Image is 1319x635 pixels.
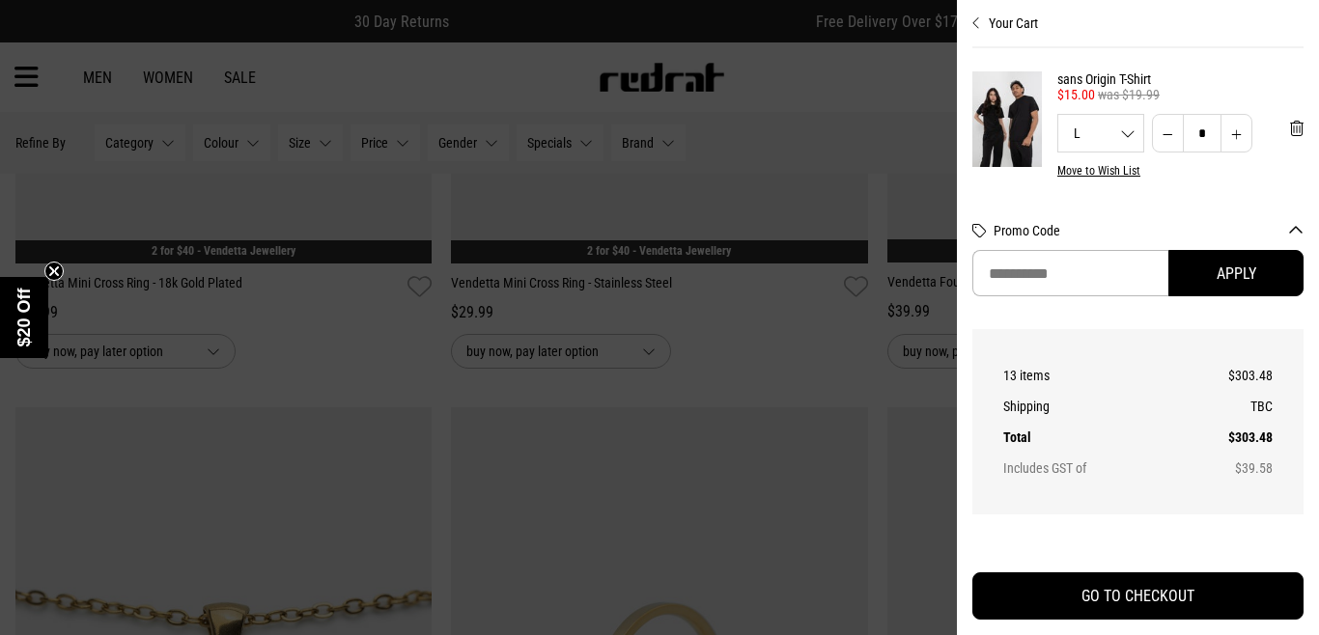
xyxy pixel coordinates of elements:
[972,572,1304,620] button: GO TO CHECKOUT
[1179,391,1273,422] td: TBC
[1057,87,1095,102] span: $15.00
[1003,453,1179,483] th: Includes GST of
[1003,422,1179,453] th: Total
[994,223,1304,238] button: Promo Code
[972,71,1042,167] img: sans Origin T-Shirt
[1168,250,1304,296] button: Apply
[1221,114,1252,152] button: Increase quantity
[14,288,34,346] span: $20 Off
[1003,391,1179,422] th: Shipping
[1275,104,1319,152] button: 'Remove from cart
[1152,114,1184,152] button: Decrease quantity
[15,8,73,66] button: Open LiveChat chat widget
[1057,164,1140,178] button: Move to Wish List
[1179,453,1273,483] td: $39.58
[1179,422,1273,453] td: $303.48
[44,262,64,281] button: Close teaser
[1058,126,1143,140] span: L
[972,538,1304,557] iframe: Customer reviews powered by Trustpilot
[1183,114,1221,152] input: Quantity
[1179,360,1273,391] td: $303.48
[1057,71,1304,87] a: sans Origin T-Shirt
[1098,87,1160,102] span: was $19.99
[1003,360,1179,391] th: 13 items
[972,250,1168,296] input: Promo Code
